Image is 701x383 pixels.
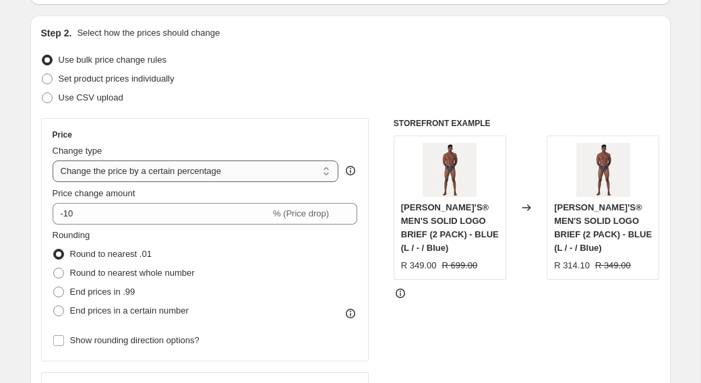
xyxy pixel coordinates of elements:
img: 5a402f6b72d51d7b22dca911937d54a2_65da829b-ad68-4598-b01c-cc30b95fb190_80x.jpg [423,143,477,197]
img: 5a402f6b72d51d7b22dca911937d54a2_65da829b-ad68-4598-b01c-cc30b95fb190_80x.jpg [576,143,630,197]
span: Rounding [53,230,90,240]
div: R 349.00 [401,259,437,272]
p: Select how the prices should change [77,26,220,40]
span: Use bulk price change rules [59,55,166,65]
span: % (Price drop) [273,208,329,218]
h2: Step 2. [41,26,72,40]
span: Use CSV upload [59,92,123,102]
strike: R 349.00 [595,259,631,272]
span: Change type [53,146,102,156]
h6: STOREFRONT EXAMPLE [394,118,660,129]
span: Round to nearest whole number [70,268,195,278]
span: Show rounding direction options? [70,335,200,345]
div: R 314.10 [554,259,590,272]
strike: R 699.00 [442,259,478,272]
span: End prices in .99 [70,287,135,297]
span: [PERSON_NAME]'S® MEN'S SOLID LOGO BRIEF (2 PACK) - BLUE (L / - / Blue) [401,202,499,253]
div: help [344,164,357,177]
input: -15 [53,203,270,225]
h3: Price [53,129,72,140]
span: Set product prices individually [59,73,175,84]
span: [PERSON_NAME]'S® MEN'S SOLID LOGO BRIEF (2 PACK) - BLUE (L / - / Blue) [554,202,652,253]
span: Price change amount [53,188,135,198]
span: End prices in a certain number [70,305,189,316]
span: Round to nearest .01 [70,249,152,259]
